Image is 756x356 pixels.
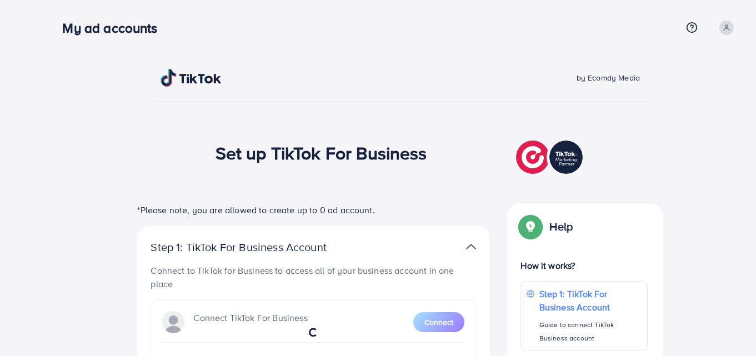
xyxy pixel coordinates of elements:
img: TikTok partner [516,138,585,177]
p: Step 1: TikTok For Business Account [151,240,362,254]
img: Popup guide [520,217,540,237]
p: Guide to connect TikTok Business account [539,318,642,345]
img: TikTok [161,69,222,87]
img: TikTok partner [466,239,476,255]
h1: Set up TikTok For Business [216,142,427,163]
p: Help [549,220,573,233]
h3: My ad accounts [62,20,166,36]
p: *Please note, you are allowed to create up to 0 ad account. [137,203,489,217]
p: Step 1: TikTok For Business Account [539,287,642,314]
span: by Ecomdy Media [577,72,640,83]
p: How it works? [520,259,647,272]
